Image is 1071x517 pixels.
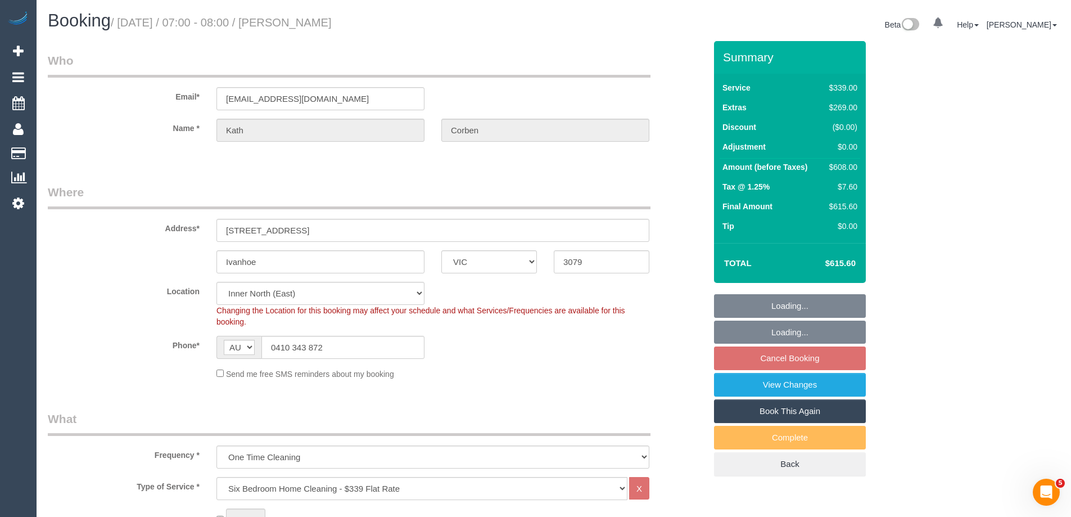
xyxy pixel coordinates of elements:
div: $0.00 [825,221,857,232]
div: $339.00 [825,82,857,93]
span: 5 [1056,479,1065,488]
label: Final Amount [722,201,772,212]
div: $269.00 [825,102,857,113]
label: Phone* [39,336,208,351]
small: / [DATE] / 07:00 - 08:00 / [PERSON_NAME] [111,16,332,29]
a: Back [714,452,866,476]
div: $0.00 [825,141,857,152]
div: ($0.00) [825,122,857,133]
label: Frequency * [39,446,208,461]
a: Book This Again [714,399,866,423]
label: Type of Service * [39,477,208,492]
label: Name * [39,119,208,134]
input: Last Name* [441,119,649,142]
input: Suburb* [216,250,424,273]
iframe: Intercom live chat [1033,479,1060,506]
label: Tax @ 1.25% [722,181,770,192]
label: Email* [39,87,208,102]
a: Help [957,20,979,29]
label: Discount [722,122,756,133]
input: Post Code* [554,250,649,273]
a: [PERSON_NAME] [987,20,1057,29]
input: Email* [216,87,424,110]
h3: Summary [723,51,860,64]
img: New interface [901,18,919,33]
label: Amount (before Taxes) [722,161,807,173]
legend: Who [48,52,650,78]
div: $7.60 [825,181,857,192]
label: Address* [39,219,208,234]
img: Automaid Logo [7,11,29,27]
div: $615.60 [825,201,857,212]
a: View Changes [714,373,866,397]
legend: Where [48,184,650,209]
label: Extras [722,102,747,113]
strong: Total [724,258,752,268]
legend: What [48,411,650,436]
h4: $615.60 [792,259,856,268]
span: Changing the Location for this booking may affect your schedule and what Services/Frequencies are... [216,306,625,326]
label: Service [722,82,751,93]
label: Adjustment [722,141,766,152]
label: Location [39,282,208,297]
a: Beta [885,20,920,29]
input: Phone* [261,336,424,359]
input: First Name* [216,119,424,142]
span: Send me free SMS reminders about my booking [226,370,394,379]
div: $608.00 [825,161,857,173]
span: Booking [48,11,111,30]
label: Tip [722,221,734,232]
